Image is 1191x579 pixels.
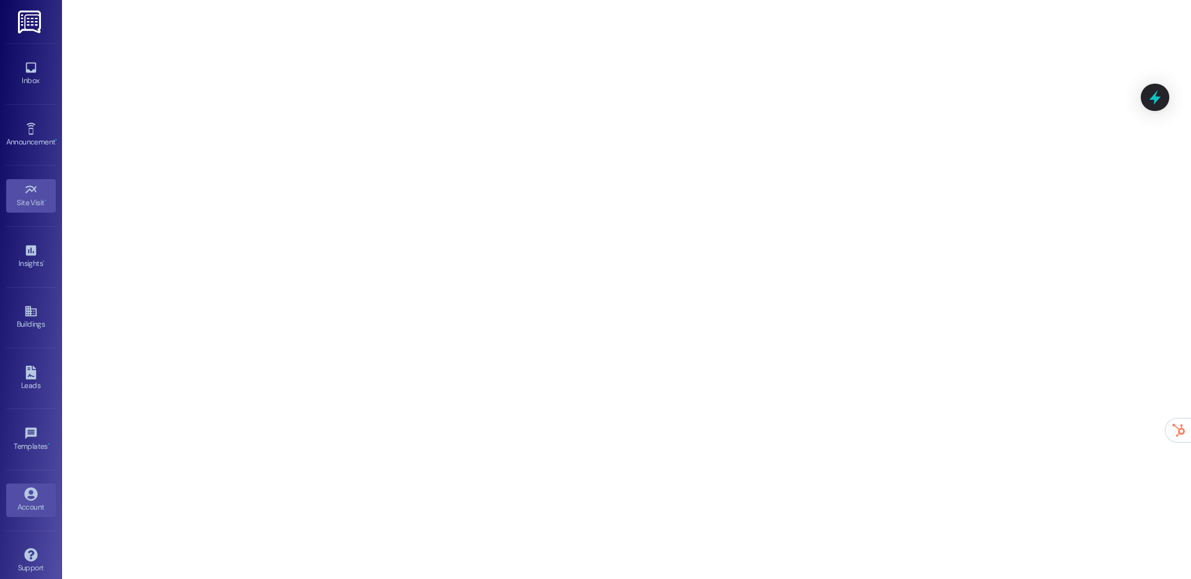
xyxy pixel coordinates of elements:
[6,240,56,273] a: Insights •
[55,136,57,144] span: •
[6,362,56,396] a: Leads
[43,257,45,266] span: •
[6,301,56,334] a: Buildings
[18,11,43,33] img: ResiDesk Logo
[48,440,50,449] span: •
[6,57,56,91] a: Inbox
[6,484,56,517] a: Account
[45,197,47,205] span: •
[6,179,56,213] a: Site Visit •
[6,423,56,456] a: Templates •
[6,544,56,578] a: Support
